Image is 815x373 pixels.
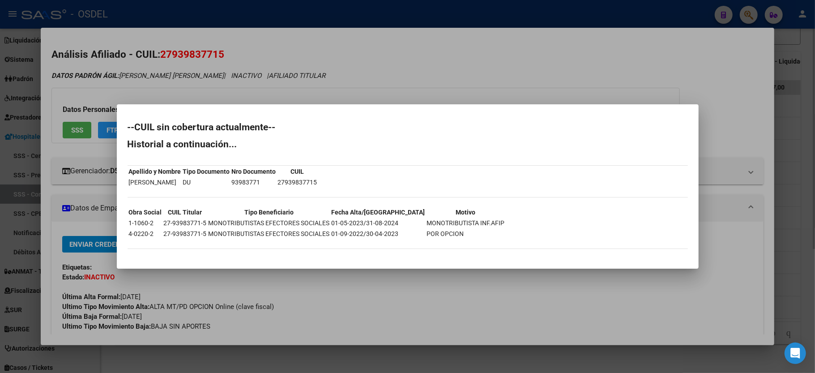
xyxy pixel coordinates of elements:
div: Open Intercom Messenger [785,343,806,364]
th: Fecha Alta/[GEOGRAPHIC_DATA] [331,207,426,217]
td: 93983771 [231,177,277,187]
th: CUIL [277,167,318,176]
td: 27939837715 [277,177,318,187]
td: MONOTRIBUTISTAS EFECTORES SOCIALES [208,229,330,239]
td: 01-09-2022/30-04-2023 [331,229,426,239]
td: MONOTRIBUTISTA INF.AFIP [427,218,505,228]
h2: --CUIL sin cobertura actualmente-- [128,123,688,132]
td: MONOTRIBUTISTAS EFECTORES SOCIALES [208,218,330,228]
td: 1-1060-2 [128,218,162,228]
td: 27-93983771-5 [163,229,207,239]
th: Tipo Documento [183,167,230,176]
th: Motivo [427,207,505,217]
th: Obra Social [128,207,162,217]
td: DU [183,177,230,187]
td: 01-05-2023/31-08-2024 [331,218,426,228]
td: POR OPCION [427,229,505,239]
td: 4-0220-2 [128,229,162,239]
th: CUIL Titular [163,207,207,217]
td: 27-93983771-5 [163,218,207,228]
th: Nro Documento [231,167,277,176]
td: [PERSON_NAME] [128,177,182,187]
th: Apellido y Nombre [128,167,182,176]
h2: Historial a continuación... [128,140,688,149]
th: Tipo Beneficiario [208,207,330,217]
